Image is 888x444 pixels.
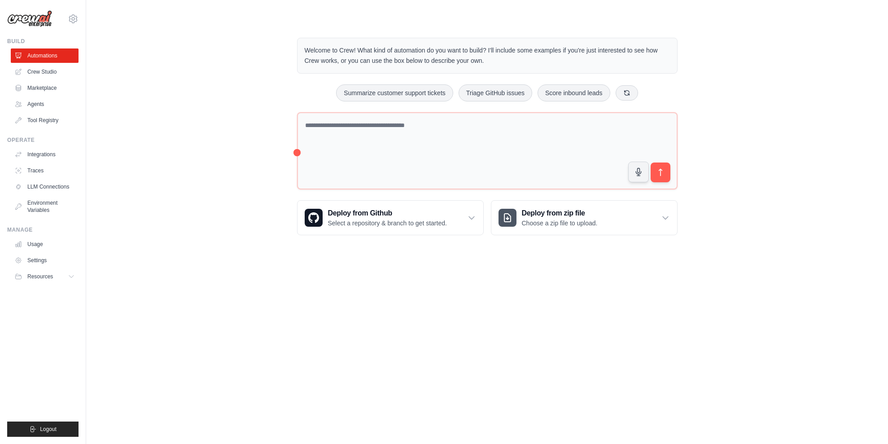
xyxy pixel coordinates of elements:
[11,253,79,268] a: Settings
[7,226,79,233] div: Manage
[459,84,532,101] button: Triage GitHub issues
[305,45,670,66] p: Welcome to Crew! What kind of automation do you want to build? I'll include some examples if you'...
[7,10,52,27] img: Logo
[328,219,447,228] p: Select a repository & branch to get started.
[11,113,79,127] a: Tool Registry
[27,273,53,280] span: Resources
[7,422,79,437] button: Logout
[522,208,598,219] h3: Deploy from zip file
[522,219,598,228] p: Choose a zip file to upload.
[11,48,79,63] a: Automations
[11,163,79,178] a: Traces
[40,426,57,433] span: Logout
[11,269,79,284] button: Resources
[11,180,79,194] a: LLM Connections
[11,97,79,111] a: Agents
[7,38,79,45] div: Build
[11,147,79,162] a: Integrations
[538,84,610,101] button: Score inbound leads
[11,237,79,251] a: Usage
[11,81,79,95] a: Marketplace
[11,196,79,217] a: Environment Variables
[336,84,453,101] button: Summarize customer support tickets
[11,65,79,79] a: Crew Studio
[328,208,447,219] h3: Deploy from Github
[7,136,79,144] div: Operate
